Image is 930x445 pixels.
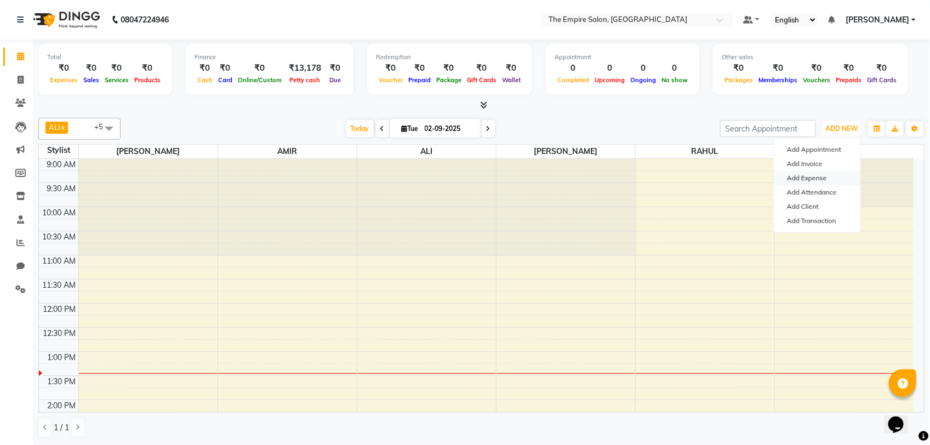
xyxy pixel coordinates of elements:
span: Tue [399,124,421,133]
a: x [60,123,65,132]
button: Add Appointment [774,142,860,157]
div: ₹0 [195,62,215,75]
div: ₹0 [215,62,235,75]
b: 08047224946 [121,4,169,35]
span: No show [659,76,691,84]
div: 9:30 AM [45,183,78,195]
div: 10:30 AM [41,231,78,243]
span: Expenses [47,76,81,84]
div: ₹0 [326,62,345,75]
a: Add Attendance [774,185,860,199]
span: Online/Custom [235,76,284,84]
div: ₹0 [864,62,899,75]
div: 0 [659,62,691,75]
div: ₹0 [132,62,163,75]
div: ₹0 [433,62,464,75]
div: Redemption [376,53,523,62]
span: RAHUL [636,145,774,158]
div: 12:30 PM [41,328,78,339]
div: Appointment [555,53,691,62]
div: 0 [555,62,592,75]
span: Prepaid [406,76,433,84]
a: Add Client [774,199,860,214]
div: 11:00 AM [41,255,78,267]
span: Package [433,76,464,84]
span: ADD NEW [825,124,858,133]
div: ₹0 [102,62,132,75]
div: 0 [627,62,659,75]
span: Upcoming [592,76,627,84]
div: Other sales [722,53,899,62]
span: Today [346,120,374,137]
span: Gift Cards [464,76,499,84]
span: [PERSON_NAME] [846,14,909,26]
span: +5 [94,122,111,131]
div: ₹13,178 [284,62,326,75]
span: ALI [49,123,60,132]
span: [PERSON_NAME] [497,145,635,158]
a: Add Transaction [774,214,860,228]
iframe: chat widget [884,401,919,434]
div: 1:00 PM [45,352,78,363]
img: logo [28,4,103,35]
div: 11:30 AM [41,279,78,291]
span: Gift Cards [864,76,899,84]
span: 1 / 1 [54,422,69,433]
div: Stylist [39,145,78,156]
div: Total [47,53,163,62]
span: AMIR [218,145,357,158]
span: Packages [722,76,756,84]
div: ₹0 [499,62,523,75]
a: Add Invoice [774,157,860,171]
div: ₹0 [833,62,864,75]
div: ₹0 [376,62,406,75]
span: Services [102,76,132,84]
div: ₹0 [722,62,756,75]
a: Add Expense [774,171,860,185]
span: [PERSON_NAME] [79,145,218,158]
div: 2:00 PM [45,400,78,412]
span: Ongoing [627,76,659,84]
span: Card [215,76,235,84]
input: Search Appointment [720,120,816,137]
div: ₹0 [756,62,800,75]
div: 9:00 AM [45,159,78,170]
div: ₹0 [800,62,833,75]
span: ALI [357,145,496,158]
button: ADD NEW [823,121,860,136]
div: 12:00 PM [41,304,78,315]
span: Vouchers [800,76,833,84]
div: ₹0 [81,62,102,75]
div: ₹0 [47,62,81,75]
div: 0 [592,62,627,75]
span: Due [327,76,344,84]
span: Completed [555,76,592,84]
span: Prepaids [833,76,864,84]
span: Voucher [376,76,406,84]
div: ₹0 [235,62,284,75]
span: Wallet [499,76,523,84]
span: Memberships [756,76,800,84]
span: Sales [81,76,102,84]
div: ₹0 [464,62,499,75]
span: Petty cash [287,76,323,84]
span: Products [132,76,163,84]
div: 1:30 PM [45,376,78,387]
div: Finance [195,53,345,62]
span: Cash [195,76,215,84]
div: ₹0 [406,62,433,75]
div: 10:00 AM [41,207,78,219]
input: 2025-09-02 [421,121,476,137]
